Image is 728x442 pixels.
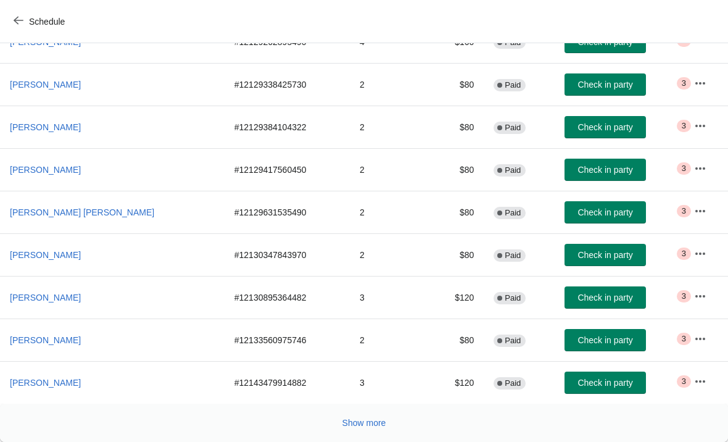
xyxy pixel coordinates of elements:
[225,191,350,233] td: # 12129631535490
[225,319,350,361] td: # 12133560975746
[225,148,350,191] td: # 12129417560450
[431,63,484,106] td: $80
[431,233,484,276] td: $80
[577,378,632,388] span: Check in party
[342,418,386,428] span: Show more
[350,361,431,404] td: 3
[682,164,686,173] span: 3
[225,63,350,106] td: # 12129338425730
[505,80,521,90] span: Paid
[565,116,646,138] button: Check in party
[350,233,431,276] td: 2
[682,121,686,131] span: 3
[5,159,86,181] button: [PERSON_NAME]
[577,250,632,260] span: Check in party
[682,334,686,344] span: 3
[565,73,646,96] button: Check in party
[337,412,391,434] button: Show more
[577,80,632,90] span: Check in party
[5,286,86,309] button: [PERSON_NAME]
[505,378,521,388] span: Paid
[431,191,484,233] td: $80
[682,249,686,259] span: 3
[431,361,484,404] td: $120
[350,106,431,148] td: 2
[505,165,521,175] span: Paid
[10,80,81,90] span: [PERSON_NAME]
[350,191,431,233] td: 2
[505,293,521,303] span: Paid
[682,78,686,88] span: 3
[577,165,632,175] span: Check in party
[577,207,632,217] span: Check in party
[565,159,646,181] button: Check in party
[225,106,350,148] td: # 12129384104322
[350,63,431,106] td: 2
[505,123,521,133] span: Paid
[10,293,81,302] span: [PERSON_NAME]
[6,10,75,33] button: Schedule
[5,244,86,266] button: [PERSON_NAME]
[5,73,86,96] button: [PERSON_NAME]
[577,122,632,132] span: Check in party
[577,335,632,345] span: Check in party
[5,329,86,351] button: [PERSON_NAME]
[565,244,646,266] button: Check in party
[505,208,521,218] span: Paid
[505,336,521,346] span: Paid
[565,329,646,351] button: Check in party
[431,319,484,361] td: $80
[10,335,81,345] span: [PERSON_NAME]
[10,207,154,217] span: [PERSON_NAME] [PERSON_NAME]
[225,276,350,319] td: # 12130895364482
[5,372,86,394] button: [PERSON_NAME]
[431,106,484,148] td: $80
[682,377,686,386] span: 3
[565,201,646,223] button: Check in party
[10,165,81,175] span: [PERSON_NAME]
[225,361,350,404] td: # 12143479914882
[10,122,81,132] span: [PERSON_NAME]
[431,276,484,319] td: $120
[577,293,632,302] span: Check in party
[431,148,484,191] td: $80
[5,116,86,138] button: [PERSON_NAME]
[350,276,431,319] td: 3
[29,17,65,27] span: Schedule
[10,378,81,388] span: [PERSON_NAME]
[10,250,81,260] span: [PERSON_NAME]
[5,201,159,223] button: [PERSON_NAME] [PERSON_NAME]
[565,286,646,309] button: Check in party
[682,291,686,301] span: 3
[565,372,646,394] button: Check in party
[505,251,521,261] span: Paid
[350,319,431,361] td: 2
[350,148,431,191] td: 2
[225,233,350,276] td: # 12130347843970
[682,206,686,216] span: 3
